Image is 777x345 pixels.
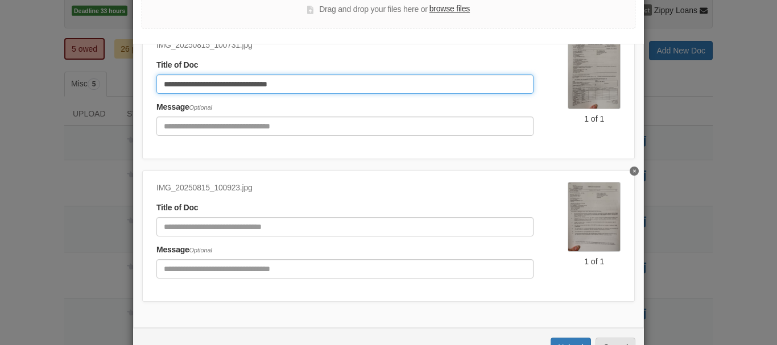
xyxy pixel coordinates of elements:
label: Title of Doc [156,202,198,214]
span: Optional [189,104,212,111]
input: Document Title [156,217,534,236]
div: 1 of 1 [568,113,621,124]
div: IMG_20250815_100731.jpg [156,39,534,52]
img: IMG_20250815_100923.jpg [568,182,621,252]
input: Document Title [156,74,534,94]
label: Message [156,244,212,256]
label: Title of Doc [156,59,198,72]
img: IMG_20250815_100731.jpg [568,39,621,109]
div: 1 of 1 [568,256,621,267]
input: Include any comments on this document [156,259,534,279]
div: IMG_20250815_100923.jpg [156,182,534,194]
div: Drag and drop your files here or [307,3,470,16]
button: Delete undefined [630,167,639,176]
label: Message [156,101,212,114]
input: Include any comments on this document [156,117,534,136]
span: Optional [189,247,212,253]
label: browse files [429,3,470,15]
